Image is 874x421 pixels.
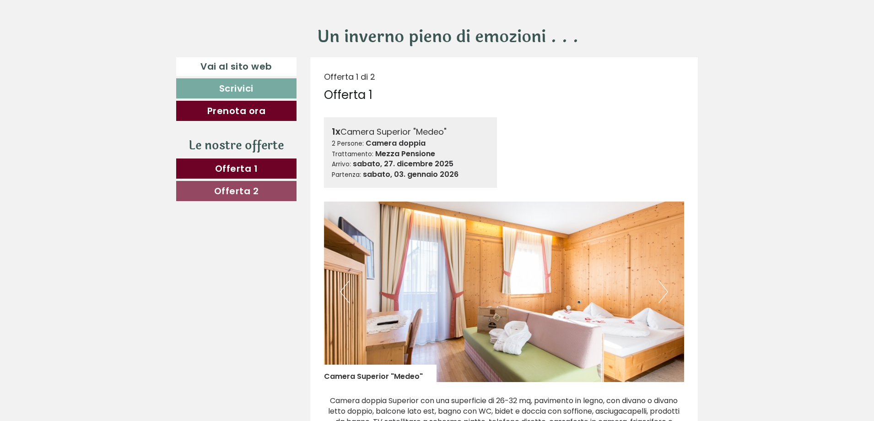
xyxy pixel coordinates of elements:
div: Hotel Goldene Rose [14,27,151,34]
a: Prenota ora [176,101,297,121]
div: Le nostre offerte [176,137,297,154]
img: image [324,202,685,382]
b: sabato, 03. gennaio 2026 [363,169,459,180]
b: Mezza Pensione [375,148,435,159]
small: Partenza: [332,170,361,179]
a: Scrivici [176,78,297,98]
div: Camera Superior "Medeo" [324,365,437,382]
span: Offerta 2 [214,185,259,197]
span: Offerta 1 [215,162,258,175]
h1: Un inverno pieno di emozioni . . . [317,28,579,46]
div: Buon giorno, come possiamo aiutarla? [7,25,155,53]
a: Vai al sito web [176,57,297,76]
span: Offerta 1 di 2 [324,71,375,82]
small: Arrivo: [332,160,351,169]
button: Invia [309,237,361,257]
b: 1x [332,125,340,138]
b: Camera doppia [366,138,426,148]
button: Previous [340,280,350,303]
div: venerdì [160,7,201,22]
div: Offerta 1 [324,87,372,104]
small: Trattamento: [332,150,373,159]
button: Next [658,280,668,303]
small: 09:21 [14,44,151,51]
b: sabato, 27. dicembre 2025 [353,159,453,169]
div: Camera Superior "Medeo" [332,125,490,138]
small: 2 Persone: [332,139,364,148]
